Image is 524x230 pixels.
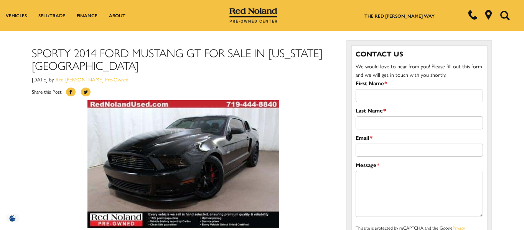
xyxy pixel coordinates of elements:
img: Gently used 2014 Ford Mustang GT for sale [87,100,279,228]
span: We would love to hear from you! Please fill out this form and we will get in touch with you shortly. [356,62,482,78]
a: The Red [PERSON_NAME] Way [364,12,435,19]
label: First Name [356,79,387,87]
span: [DATE] [32,76,48,83]
div: Share this Post: [32,88,335,100]
a: Red [PERSON_NAME] Pre-Owned [56,76,129,83]
label: Message [356,161,379,169]
button: Open the search field [497,0,512,30]
img: Red Noland Pre-Owned [229,8,278,23]
label: Last Name [356,106,386,114]
a: Red Noland Pre-Owned [229,10,278,18]
h3: Contact Us [356,50,483,58]
h1: Sporty 2014 Ford Mustang GT For Sale in [US_STATE][GEOGRAPHIC_DATA] [32,46,335,71]
label: Email [356,133,372,142]
img: Opt-Out Icon [4,214,21,222]
section: Click to Open Cookie Consent Modal [4,214,21,222]
span: by [49,76,54,83]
